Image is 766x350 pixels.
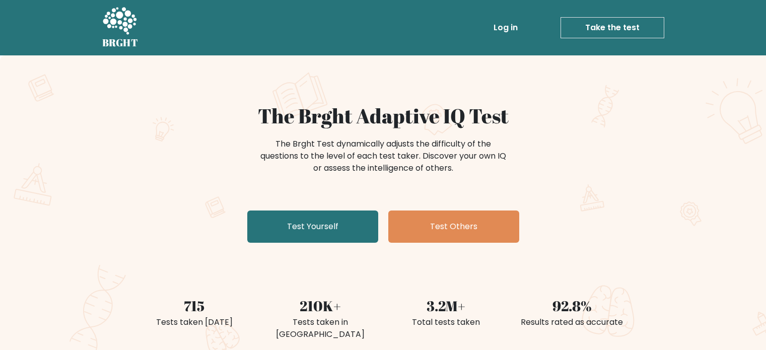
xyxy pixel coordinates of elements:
div: 92.8% [515,295,629,316]
h1: The Brght Adaptive IQ Test [137,104,629,128]
div: 715 [137,295,251,316]
h5: BRGHT [102,37,138,49]
a: Log in [490,18,522,38]
div: 210K+ [263,295,377,316]
div: Total tests taken [389,316,503,328]
a: Test Yourself [247,211,378,243]
div: Results rated as accurate [515,316,629,328]
div: The Brght Test dynamically adjusts the difficulty of the questions to the level of each test take... [257,138,509,174]
a: Test Others [388,211,519,243]
a: BRGHT [102,4,138,51]
div: Tests taken in [GEOGRAPHIC_DATA] [263,316,377,340]
div: Tests taken [DATE] [137,316,251,328]
div: 3.2M+ [389,295,503,316]
a: Take the test [561,17,664,38]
